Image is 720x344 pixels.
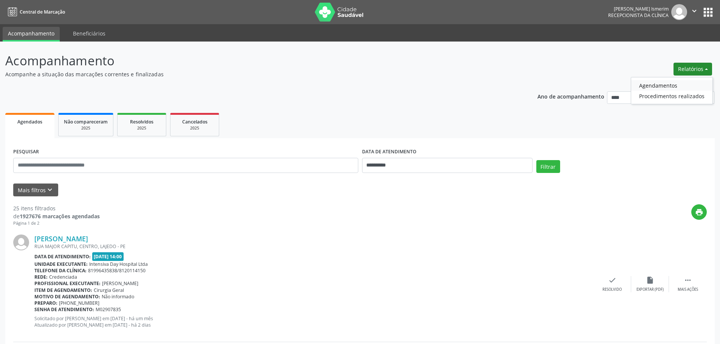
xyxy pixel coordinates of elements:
[636,287,664,292] div: Exportar (PDF)
[34,234,88,243] a: [PERSON_NAME]
[701,6,715,19] button: apps
[3,27,60,42] a: Acompanhamento
[64,119,108,125] span: Não compareceram
[64,125,108,131] div: 2025
[182,119,207,125] span: Cancelados
[602,287,622,292] div: Resolvido
[20,9,65,15] span: Central de Marcação
[5,70,502,78] p: Acompanhe a situação das marcações correntes e finalizadas
[671,4,687,20] img: img
[34,253,91,260] b: Data de atendimento:
[34,300,57,306] b: Preparo:
[89,261,148,267] span: Intensiva Day Hospital Ltda
[13,212,100,220] div: de
[92,252,124,261] span: [DATE] 14:00
[68,27,111,40] a: Beneficiários
[536,160,560,173] button: Filtrar
[13,220,100,227] div: Página 1 de 2
[631,77,713,104] ul: Relatórios
[13,146,39,158] label: PESQUISAR
[631,91,712,101] a: Procedimentos realizados
[608,276,616,284] i: check
[691,204,707,220] button: print
[13,204,100,212] div: 25 itens filtrados
[13,234,29,250] img: img
[13,184,58,197] button: Mais filtroskeyboard_arrow_down
[631,80,712,91] a: Agendamentos
[34,267,87,274] b: Telefone da clínica:
[537,91,604,101] p: Ano de acompanhamento
[690,7,698,15] i: 
[49,274,77,280] span: Credenciada
[34,287,92,293] b: Item de agendamento:
[20,213,100,220] strong: 1927676 marcações agendadas
[34,261,88,267] b: Unidade executante:
[17,119,42,125] span: Agendados
[59,300,99,306] span: [PHONE_NUMBER]
[608,6,669,12] div: [PERSON_NAME] Ismerim
[34,274,48,280] b: Rede:
[34,315,593,328] p: Solicitado por [PERSON_NAME] em [DATE] - há um mês Atualizado por [PERSON_NAME] em [DATE] - há 2 ...
[94,287,124,293] span: Cirurgia Geral
[678,287,698,292] div: Mais ações
[34,243,593,250] div: RUA MAJOR CAPITU, CENTRO, LAJEDO - PE
[88,267,146,274] span: 81996435838/8120114150
[34,280,101,287] b: Profissional executante:
[687,4,701,20] button: 
[646,276,654,284] i: insert_drive_file
[102,280,138,287] span: [PERSON_NAME]
[684,276,692,284] i: 
[34,306,94,313] b: Senha de atendimento:
[34,293,100,300] b: Motivo de agendamento:
[608,12,669,19] span: Recepcionista da clínica
[102,293,134,300] span: Não informado
[123,125,161,131] div: 2025
[130,119,153,125] span: Resolvidos
[176,125,214,131] div: 2025
[96,306,121,313] span: M02907835
[674,63,712,76] button: Relatórios
[5,51,502,70] p: Acompanhamento
[362,146,417,158] label: DATA DE ATENDIMENTO
[46,186,54,194] i: keyboard_arrow_down
[695,208,703,216] i: print
[5,6,65,18] a: Central de Marcação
